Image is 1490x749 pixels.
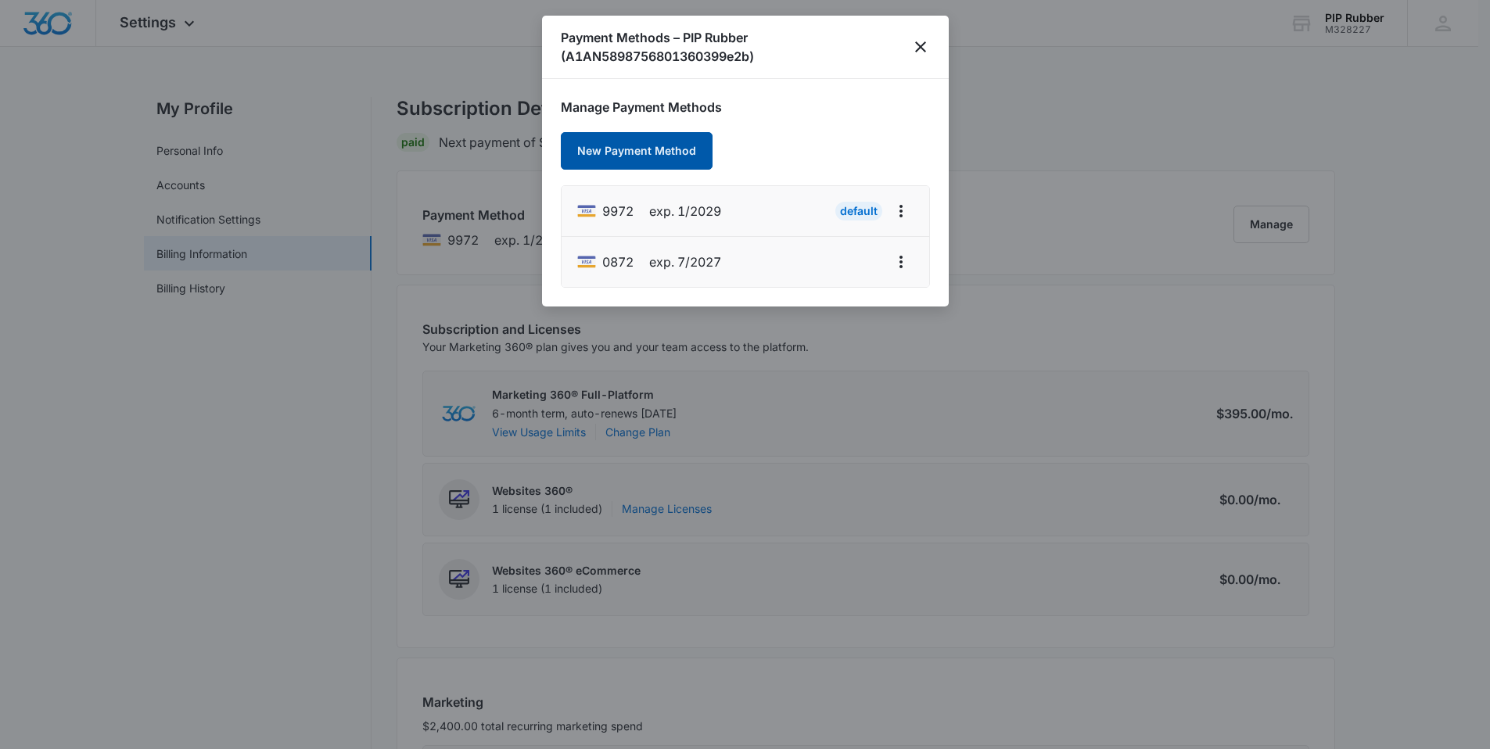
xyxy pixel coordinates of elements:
h1: Manage Payment Methods [561,98,930,116]
button: actions.viewMore [889,249,914,274]
span: exp. 1/2029 [649,202,721,220]
button: close [912,38,930,56]
span: brandLabels.visa ending with [602,202,634,220]
span: exp. 7/2027 [649,253,721,271]
button: New Payment Method [561,132,713,170]
span: brandLabels.visa ending with [602,253,634,271]
div: Default [835,202,882,220]
button: actions.viewMore [889,199,914,224]
h1: Payment Methods – PIP Rubber (A1AN5898756801360399e2b) [561,28,912,66]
